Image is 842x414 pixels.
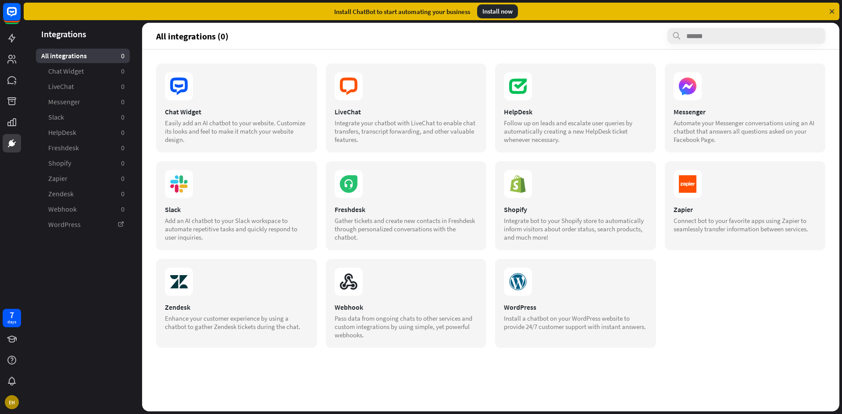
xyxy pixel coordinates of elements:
[674,107,817,116] div: Messenger
[48,189,74,198] span: Zendesk
[674,119,817,144] div: Automate your Messenger conversations using an AI chatbot that answers all questions asked on you...
[504,314,647,331] div: Install a chatbot on your WordPress website to provide 24/7 customer support with instant answers.
[335,303,478,311] div: Webhook
[121,82,125,91] aside: 0
[36,125,130,140] a: HelpDesk 0
[121,51,125,60] aside: 0
[36,156,130,170] a: Shopify 0
[121,128,125,137] aside: 0
[36,217,130,232] a: WordPress
[477,4,518,18] div: Install now
[121,174,125,183] aside: 0
[48,205,77,214] span: Webhook
[121,67,125,76] aside: 0
[48,143,79,152] span: Freshdesk
[165,205,308,214] div: Slack
[335,314,478,339] div: Pass data from ongoing chats to other services and custom integrations by using simple, yet power...
[504,119,647,144] div: Follow up on leads and escalate user queries by automatically creating a new HelpDesk ticket when...
[334,7,470,16] div: Install ChatBot to start automating your business
[5,395,19,409] div: EH
[165,216,308,241] div: Add an AI chatbot to your Slack workspace to automate repetitive tasks and quickly respond to use...
[504,107,647,116] div: HelpDesk
[36,187,130,201] a: Zendesk 0
[7,4,33,30] button: Open LiveChat chat widget
[504,205,647,214] div: Shopify
[36,202,130,216] a: Webhook 0
[36,171,130,186] a: Zapier 0
[48,67,84,76] span: Chat Widget
[335,119,478,144] div: Integrate your chatbot with LiveChat to enable chat transfers, transcript forwarding, and other v...
[41,51,87,60] span: All integrations
[3,309,21,327] a: 7 days
[504,303,647,311] div: WordPress
[36,79,130,94] a: LiveChat 0
[7,319,16,325] div: days
[24,28,142,40] header: Integrations
[674,216,817,233] div: Connect bot to your favorite apps using Zapier to seamlessly transfer information between services.
[10,311,14,319] div: 7
[121,143,125,152] aside: 0
[36,95,130,109] a: Messenger 0
[121,97,125,106] aside: 0
[36,110,130,124] a: Slack 0
[156,28,825,44] section: All integrations (0)
[48,159,71,168] span: Shopify
[335,216,478,241] div: Gather tickets and create new contacts in Freshdesk through personalized conversations with the c...
[48,128,76,137] span: HelpDesk
[165,119,308,144] div: Easily add an AI chatbot to your website. Customize its looks and feel to make it match your webs...
[36,64,130,78] a: Chat Widget 0
[48,113,64,122] span: Slack
[48,82,74,91] span: LiveChat
[121,205,125,214] aside: 0
[48,174,68,183] span: Zapier
[165,303,308,311] div: Zendesk
[674,205,817,214] div: Zapier
[121,159,125,168] aside: 0
[504,216,647,241] div: Integrate bot to your Shopify store to automatically inform visitors about order status, search p...
[36,141,130,155] a: Freshdesk 0
[121,113,125,122] aside: 0
[165,314,308,331] div: Enhance your customer experience by using a chatbot to gather Zendesk tickets during the chat.
[165,107,308,116] div: Chat Widget
[121,189,125,198] aside: 0
[48,97,80,106] span: Messenger
[335,107,478,116] div: LiveChat
[335,205,478,214] div: Freshdesk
